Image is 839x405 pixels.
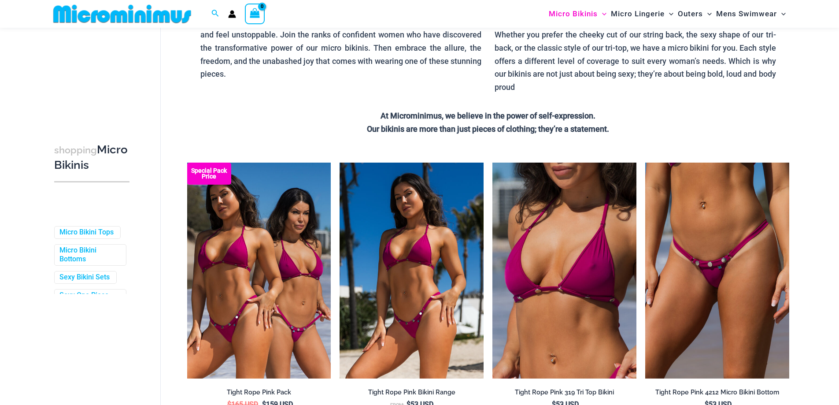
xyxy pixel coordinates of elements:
[492,388,636,397] h2: Tight Rope Pink 319 Tri Top Bikini
[54,142,129,173] h3: Micro Bikinis
[676,3,714,25] a: OutersMenu ToggleMenu Toggle
[545,1,790,26] nav: Site Navigation
[645,388,789,400] a: Tight Rope Pink 4212 Micro Bikini Bottom
[59,273,110,282] a: Sexy Bikini Sets
[609,3,676,25] a: Micro LingerieMenu ToggleMenu Toggle
[245,4,265,24] a: View Shopping Cart, empty
[492,388,636,400] a: Tight Rope Pink 319 Tri Top Bikini
[340,388,484,400] a: Tight Rope Pink Bikini Range
[777,3,786,25] span: Menu Toggle
[187,388,331,400] a: Tight Rope Pink Pack
[714,3,788,25] a: Mens SwimwearMenu ToggleMenu Toggle
[611,3,665,25] span: Micro Lingerie
[645,163,789,379] img: Tight Rope Pink 319 4212 Micro 01
[187,168,231,179] b: Special Pack Price
[549,3,598,25] span: Micro Bikinis
[678,3,703,25] span: Outers
[59,291,119,309] a: Sexy One Piece Monokinis
[703,3,712,25] span: Menu Toggle
[228,10,236,18] a: Account icon link
[665,3,673,25] span: Menu Toggle
[59,228,114,237] a: Micro Bikini Tops
[492,163,636,379] img: Tight Rope Pink 319 Top 01
[716,3,777,25] span: Mens Swimwear
[645,388,789,397] h2: Tight Rope Pink 4212 Micro Bikini Bottom
[187,163,331,379] a: Collection Pack F Collection Pack B (3)Collection Pack B (3)
[50,4,195,24] img: MM SHOP LOGO FLAT
[59,246,119,264] a: Micro Bikini Bottoms
[547,3,609,25] a: Micro BikinisMenu ToggleMenu Toggle
[187,388,331,397] h2: Tight Rope Pink Pack
[367,124,609,134] strong: Our bikinis are more than just pieces of clothing; they’re a statement.
[187,163,331,379] img: Collection Pack F
[492,163,636,379] a: Tight Rope Pink 319 Top 01Tight Rope Pink 319 Top 4228 Thong 06Tight Rope Pink 319 Top 4228 Thong 06
[381,111,595,120] strong: At Microminimus, we believe in the power of self-expression.
[211,8,219,19] a: Search icon link
[645,163,789,379] a: Tight Rope Pink 319 4212 Micro 01Tight Rope Pink 319 4212 Micro 02Tight Rope Pink 319 4212 Micro 02
[598,3,606,25] span: Menu Toggle
[54,145,97,156] span: shopping
[340,163,484,379] a: Tight Rope Pink 319 Top 4228 Thong 05Tight Rope Pink 319 Top 4228 Thong 06Tight Rope Pink 319 Top...
[340,388,484,397] h2: Tight Rope Pink Bikini Range
[340,163,484,379] img: Tight Rope Pink 319 Top 4228 Thong 05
